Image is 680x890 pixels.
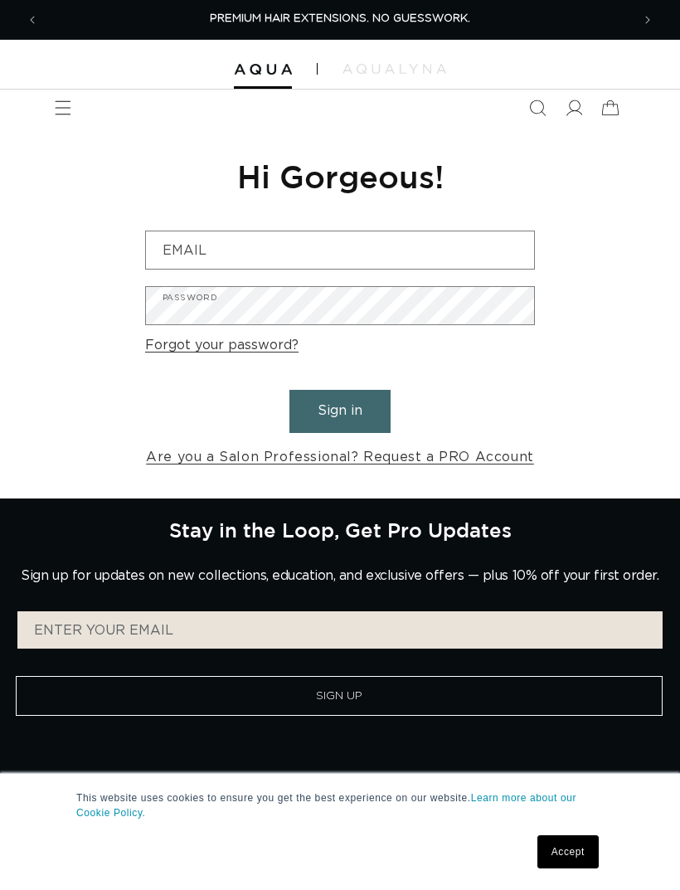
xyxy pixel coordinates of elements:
[210,13,470,24] span: PREMIUM HAIR EXTENSIONS. NO GUESSWORK.
[234,64,292,75] img: Aqua Hair Extensions
[145,156,535,197] h1: Hi Gorgeous!
[537,835,599,868] a: Accept
[21,568,658,584] p: Sign up for updates on new collections, education, and exclusive offers — plus 10% off your first...
[169,518,512,542] h2: Stay in the Loop, Get Pro Updates
[17,611,663,649] input: ENTER YOUR EMAIL
[14,2,51,38] button: Previous announcement
[519,90,556,126] summary: Search
[146,445,534,469] a: Are you a Salon Professional? Request a PRO Account
[629,2,666,38] button: Next announcement
[342,64,446,74] img: aqualyna.com
[145,333,299,357] a: Forgot your password?
[146,231,534,269] input: Email
[76,790,604,820] p: This website uses cookies to ensure you get the best experience on our website.
[45,90,81,126] summary: Menu
[289,390,391,432] button: Sign in
[16,676,663,716] button: Sign Up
